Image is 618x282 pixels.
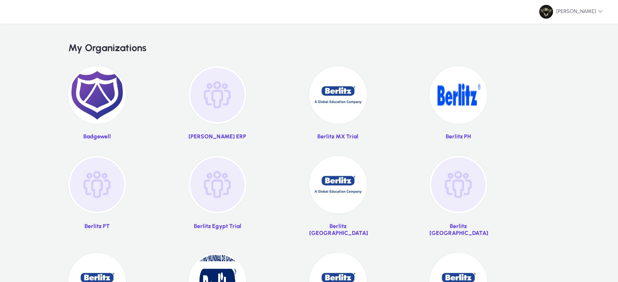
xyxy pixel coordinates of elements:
[429,156,487,213] img: organization-placeholder.png
[68,42,550,54] h2: My Organizations
[68,133,126,140] p: Badgewell
[189,66,246,124] img: organization-placeholder.png
[189,66,246,146] a: [PERSON_NAME] ERP
[429,66,487,146] a: Berlitz PH
[68,223,126,230] p: Berlitz PT
[68,66,126,146] a: Badgewell
[429,156,487,242] a: Berlitz [GEOGRAPHIC_DATA]
[309,156,367,242] a: Berlitz [GEOGRAPHIC_DATA]
[309,66,367,146] a: Berlitz MX Trial
[68,156,126,242] a: Berlitz PT
[68,66,126,124] img: 2.png
[429,133,487,140] p: Berlitz PH
[189,156,246,213] img: organization-placeholder.png
[429,66,487,124] img: 28.png
[309,223,367,237] p: Berlitz [GEOGRAPHIC_DATA]
[309,133,367,140] p: Berlitz MX Trial
[68,156,126,213] img: organization-placeholder.png
[309,156,367,213] img: 34.jpg
[429,223,487,237] p: Berlitz [GEOGRAPHIC_DATA]
[309,66,367,124] img: 27.jpg
[539,5,603,19] span: [PERSON_NAME]
[189,133,246,140] p: [PERSON_NAME] ERP
[189,156,246,242] a: Berlitz Egypt Trial
[533,4,609,19] button: [PERSON_NAME]
[539,5,553,19] img: 77.jpg
[189,223,246,230] p: Berlitz Egypt Trial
